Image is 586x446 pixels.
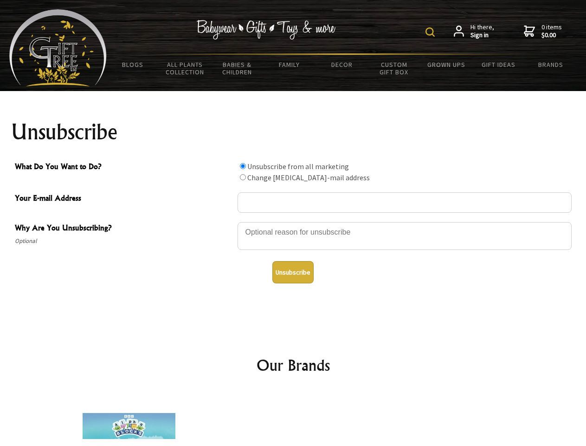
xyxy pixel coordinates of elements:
[454,23,494,39] a: Hi there,Sign in
[524,23,562,39] a: 0 items$0.00
[15,192,233,206] span: Your E-mail Address
[420,55,472,74] a: Grown Ups
[272,261,314,283] button: Unsubscribe
[240,163,246,169] input: What Do You Want to Do?
[525,55,577,74] a: Brands
[368,55,420,82] a: Custom Gift Box
[240,174,246,180] input: What Do You Want to Do?
[19,354,568,376] h2: Our Brands
[15,236,233,247] span: Optional
[470,23,494,39] span: Hi there,
[247,173,370,182] label: Change [MEDICAL_DATA]-mail address
[11,121,575,143] h1: Unsubscribe
[264,55,316,74] a: Family
[211,55,264,82] a: Babies & Children
[238,222,572,250] textarea: Why Are You Unsubscribing?
[238,192,572,213] input: Your E-mail Address
[159,55,212,82] a: All Plants Collection
[15,222,233,236] span: Why Are You Unsubscribing?
[316,55,368,74] a: Decor
[9,9,107,86] img: Babyware - Gifts - Toys and more...
[197,20,336,39] img: Babywear - Gifts - Toys & more
[541,23,562,39] span: 0 items
[107,55,159,74] a: BLOGS
[472,55,525,74] a: Gift Ideas
[247,162,349,171] label: Unsubscribe from all marketing
[15,161,233,174] span: What Do You Want to Do?
[470,31,494,39] strong: Sign in
[541,31,562,39] strong: $0.00
[425,27,435,37] img: product search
